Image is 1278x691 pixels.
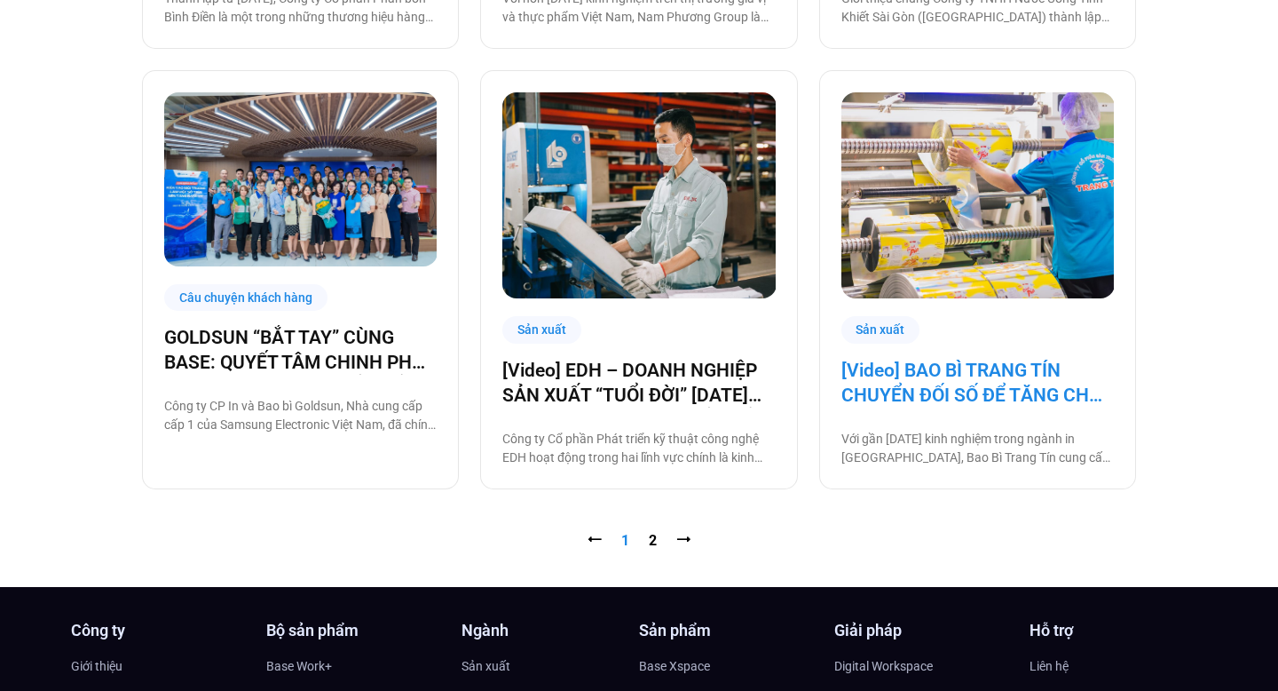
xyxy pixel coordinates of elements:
a: GOLDSUN “BẮT TAY” CÙNG BASE: QUYẾT TÂM CHINH PHỤC CHẶNG ĐƯỜNG CHUYỂN ĐỔI SỐ TOÀN DIỆN [164,325,437,375]
p: Công ty Cổ phần Phát triển kỹ thuật công nghệ EDH hoạt động trong hai lĩnh vực chính là kinh doan... [502,430,775,467]
p: Công ty CP In và Bao bì Goldsun, Nhà cung cấp cấp 1 của Samsung Electronic Việt Nam, đã chính thứ... [164,397,437,434]
h4: Ngành [461,623,639,639]
a: [Video] EDH – DOANH NGHIỆP SẢN XUẤT “TUỔI ĐỜI” [DATE] VÀ CÂU CHUYỆN CHUYỂN ĐỔI SỐ CÙNG [DOMAIN_NAME] [502,358,775,408]
span: Digital Workspace [834,653,933,679]
img: Số hóa các quy trình làm việc cùng Base.vn là một bước trung gian cực kỳ quan trọng để Goldsun xâ... [164,92,438,266]
h4: Công ty [71,623,248,639]
a: [Video] BAO BÌ TRANG TÍN CHUYỂN ĐỐI SỐ ĐỂ TĂNG CHẤT LƯỢNG, GIẢM CHI PHÍ [841,358,1114,408]
div: Sản xuất [502,316,581,344]
p: Với gần [DATE] kinh nghiệm trong ngành in [GEOGRAPHIC_DATA], Bao Bì Trang Tín cung cấp tất cả các... [841,430,1114,467]
a: Sản xuất [461,653,639,679]
div: Câu chuyện khách hàng [164,284,327,312]
span: Sản xuất [461,653,510,679]
a: ⭢ [676,532,690,549]
a: Base Xspace [639,653,816,679]
h4: Bộ sản phẩm [266,623,444,639]
a: 2 [649,532,657,549]
a: Doanh-nghiep-san-xua-edh-chuyen-doi-so-cung-base [502,92,775,298]
a: Base Work+ [266,653,444,679]
a: Liên hệ [1029,653,1207,679]
a: Giới thiệu [71,653,248,679]
h4: Giải pháp [834,623,1012,639]
a: Digital Workspace [834,653,1012,679]
span: Liên hệ [1029,653,1069,679]
img: Doanh-nghiep-san-xua-edh-chuyen-doi-so-cung-base [502,92,776,298]
span: ⭠ [588,532,602,549]
a: Số hóa các quy trình làm việc cùng Base.vn là một bước trung gian cực kỳ quan trọng để Goldsun xâ... [164,92,437,266]
span: 1 [621,532,629,549]
nav: Pagination [142,530,1136,552]
div: Sản xuất [841,316,920,344]
span: Base Work+ [266,653,332,679]
h4: Sản phẩm [639,623,816,639]
span: Base Xspace [639,653,710,679]
h4: Hỗ trợ [1029,623,1207,639]
span: Giới thiệu [71,653,122,679]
